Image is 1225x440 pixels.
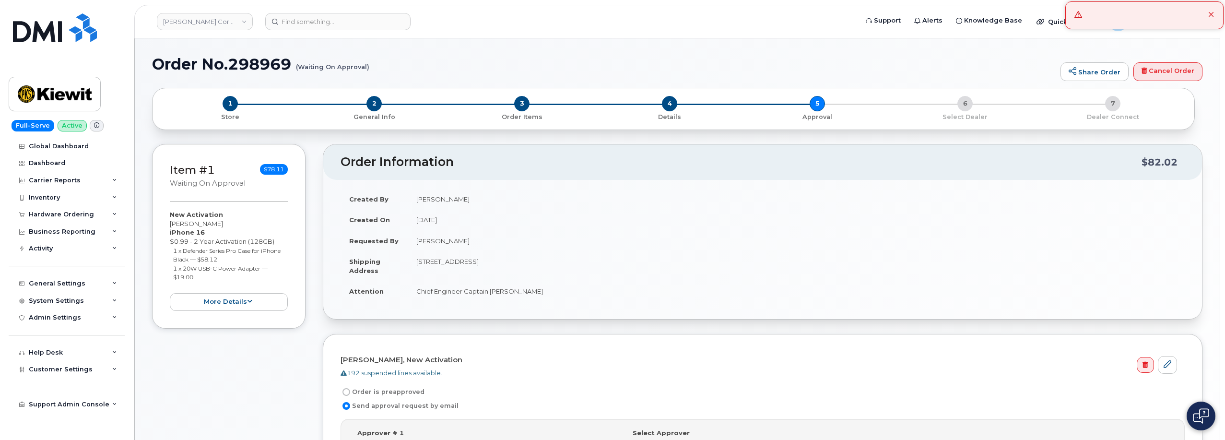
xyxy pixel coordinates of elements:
div: [PERSON_NAME] $0.99 - 2 Year Activation (128GB) [170,210,288,310]
td: [PERSON_NAME] [408,230,1185,251]
td: [PERSON_NAME] [408,189,1185,210]
a: 1 Store [160,111,300,121]
small: 1 x Defender Series Pro Case for iPhone Black — $58.12 [173,247,281,263]
span: 1 [223,96,238,111]
button: more details [170,293,288,311]
p: General Info [304,113,444,121]
label: Approver # 1 [357,428,404,438]
strong: Created On [349,216,390,224]
strong: Requested By [349,237,399,245]
img: Open chat [1193,408,1209,424]
p: Order Items [452,113,592,121]
span: 4 [662,96,677,111]
input: Order is preapproved [342,388,350,396]
small: (Waiting On Approval) [296,56,369,71]
a: 4 Details [596,111,743,121]
a: Item #1 [170,163,215,177]
span: $78.11 [260,164,288,175]
p: Details [600,113,740,121]
small: 1 x 20W USB-C Power Adapter — $19.00 [173,265,268,281]
a: Share Order [1060,62,1129,82]
span: 2 [366,96,382,111]
p: Store [164,113,296,121]
a: 3 Order Items [448,111,596,121]
label: Order is preapproved [341,386,424,398]
h2: Order Information [341,155,1142,169]
strong: Shipping Address [349,258,380,274]
strong: iPhone 16 [170,228,205,236]
td: Chief Engineer Captain [PERSON_NAME] [408,281,1185,302]
a: Cancel Order [1133,62,1202,82]
h1: Order No.298969 [152,56,1056,72]
a: 2 General Info [300,111,448,121]
strong: Created By [349,195,389,203]
small: Waiting On Approval [170,179,246,188]
strong: New Activation [170,211,223,218]
label: Send approval request by email [341,400,459,412]
span: 3 [514,96,530,111]
label: Select Approver [633,428,690,438]
td: [STREET_ADDRESS] [408,251,1185,281]
div: $82.02 [1142,153,1178,171]
input: Send approval request by email [342,402,350,410]
td: [DATE] [408,209,1185,230]
strong: Attention [349,287,384,295]
div: 192 suspended lines available. [341,369,1177,378]
h4: [PERSON_NAME], New Activation [341,356,1177,364]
